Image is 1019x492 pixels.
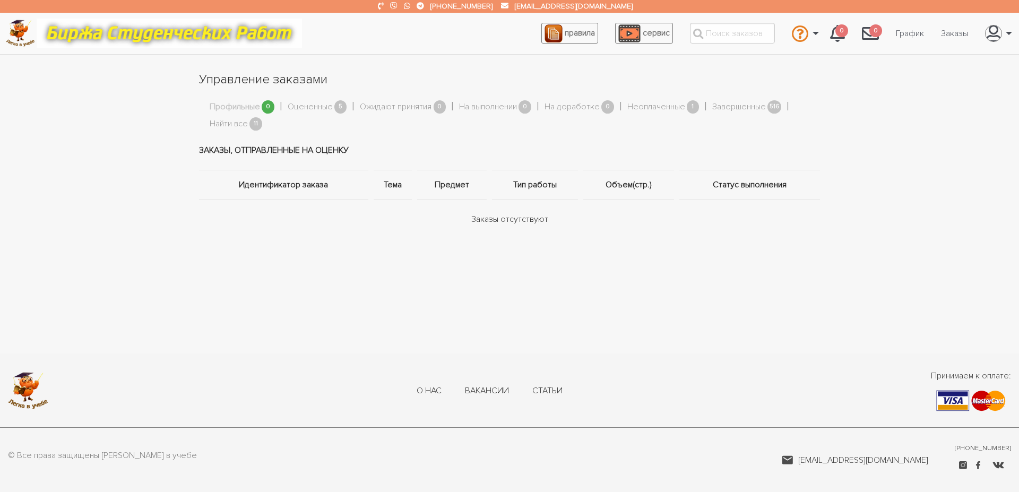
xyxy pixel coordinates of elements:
a: [PHONE_NUMBER] [955,444,1011,453]
a: О нас [417,385,442,397]
span: 0 [835,24,848,38]
img: motto-12e01f5a76059d5f6a28199ef077b1f78e012cfde436ab5cf1d4517935686d32.gif [37,19,302,48]
span: 516 [767,100,781,114]
a: Заказы [932,23,977,44]
span: 1 [687,100,700,114]
a: 0 [853,19,887,48]
input: Поиск заказов [690,23,775,44]
a: На выполнении [459,100,517,114]
th: Объем(стр.) [581,170,677,200]
th: Статус выполнения [677,170,820,200]
th: Тип работы [489,170,581,200]
td: Заказы отсутствуют [199,200,820,239]
a: Оцененные [288,100,333,114]
span: 0 [262,100,274,114]
img: play_icon-49f7f135c9dc9a03216cfdbccbe1e3994649169d890fb554cedf0eac35a01ba8.png [618,24,641,42]
span: 0 [434,100,446,114]
span: 0 [601,100,614,114]
span: [EMAIL_ADDRESS][DOMAIN_NAME] [798,454,928,467]
span: правила [565,28,595,38]
a: [PHONE_NUMBER] [430,2,493,11]
a: Вакансии [465,385,509,397]
a: Завершенные [712,100,766,114]
a: Профильные [210,100,260,114]
a: График [887,23,932,44]
td: Заказы, отправленные на оценку [199,131,820,170]
th: Идентификатор заказа [199,170,371,200]
a: сервис [615,23,673,44]
a: [EMAIL_ADDRESS][DOMAIN_NAME] [515,2,633,11]
img: agreement_icon-feca34a61ba7f3d1581b08bc946b2ec1ccb426f67415f344566775c155b7f62c.png [545,24,563,42]
span: 0 [519,100,531,114]
span: сервис [643,28,670,38]
img: logo-c4363faeb99b52c628a42810ed6dfb4293a56d4e4775eb116515dfe7f33672af.png [8,372,48,409]
a: Неоплаченные [627,100,685,114]
span: Принимаем к оплате: [931,369,1011,382]
a: правила [541,23,598,44]
p: © Все права защищены [PERSON_NAME] в учебе [8,449,197,463]
a: Статьи [532,385,563,397]
a: [EMAIL_ADDRESS][DOMAIN_NAME] [782,454,928,467]
img: payment-9f1e57a40afa9551f317c30803f4599b5451cfe178a159d0fc6f00a10d51d3ba.png [936,390,1006,411]
th: Тема [371,170,414,200]
th: Предмет [414,170,489,200]
a: Найти все [210,117,248,131]
a: 0 [822,19,853,48]
a: Ожидают принятия [360,100,431,114]
span: 11 [249,117,262,131]
img: logo-c4363faeb99b52c628a42810ed6dfb4293a56d4e4775eb116515dfe7f33672af.png [6,20,35,47]
h1: Управление заказами [199,71,820,89]
a: На доработке [545,100,600,114]
span: 5 [334,100,347,114]
span: 0 [869,24,882,38]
